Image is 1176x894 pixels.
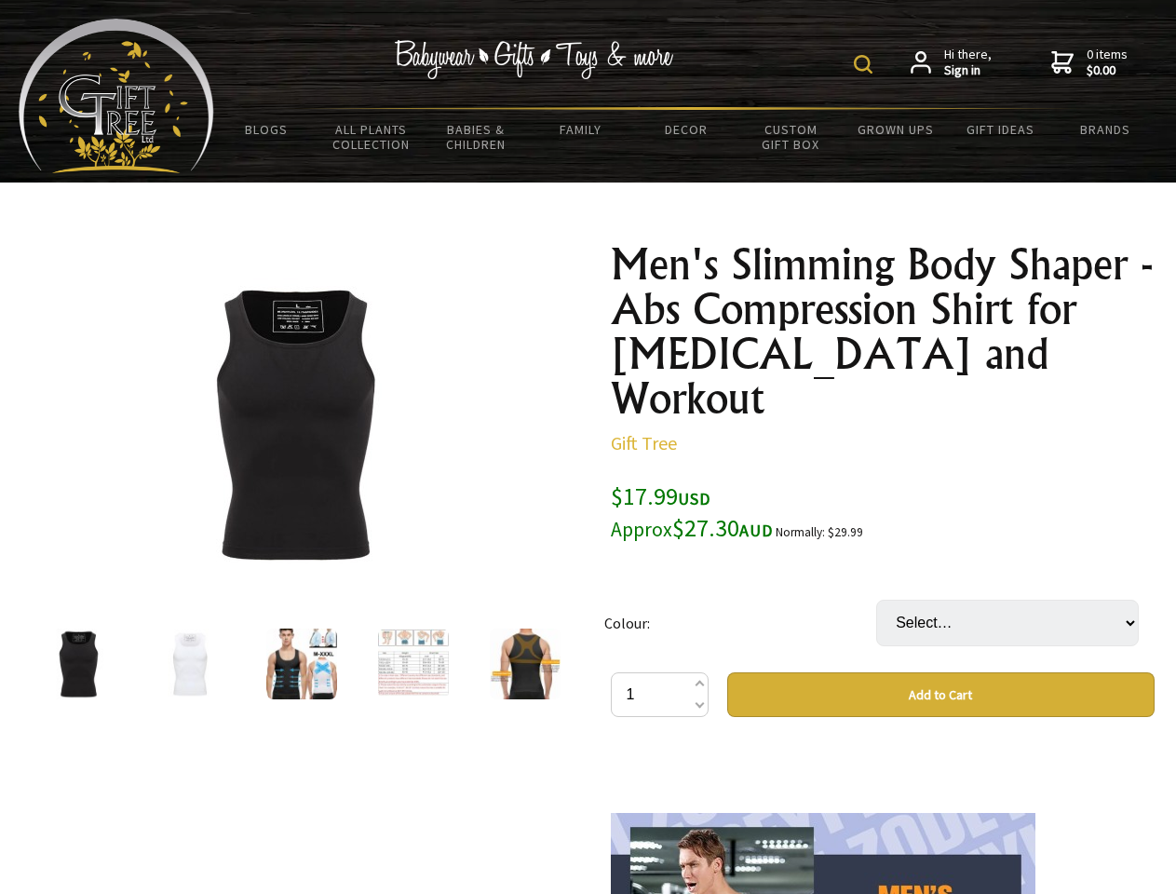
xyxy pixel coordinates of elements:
strong: Sign in [944,62,992,79]
a: 0 items$0.00 [1051,47,1128,79]
span: AUD [739,520,773,541]
span: $17.99 $27.30 [611,481,773,543]
a: Family [529,110,634,149]
h1: Men's Slimming Body Shaper - Abs Compression Shirt for [MEDICAL_DATA] and Workout [611,242,1155,421]
button: Add to Cart [727,672,1155,717]
img: Men's Slimming Body Shaper - Abs Compression Shirt for Gynecomastia and Workout [490,629,561,699]
a: Grown Ups [843,110,948,149]
td: Colour: [604,574,876,672]
img: Men's Slimming Body Shaper - Abs Compression Shirt for Gynecomastia and Workout [266,629,337,699]
span: Hi there, [944,47,992,79]
a: Gift Tree [611,431,677,454]
a: Brands [1053,110,1158,149]
a: Babies & Children [424,110,529,164]
span: USD [678,488,710,509]
img: Babyware - Gifts - Toys and more... [19,19,214,173]
img: Babywear - Gifts - Toys & more [395,40,674,79]
img: product search [854,55,872,74]
small: Normally: $29.99 [776,524,863,540]
a: All Plants Collection [319,110,425,164]
img: Men's Slimming Body Shaper - Abs Compression Shirt for Gynecomastia and Workout [155,629,225,699]
img: Men's Slimming Body Shaper - Abs Compression Shirt for Gynecomastia and Workout [149,278,439,569]
img: Men's Slimming Body Shaper - Abs Compression Shirt for Gynecomastia and Workout [43,629,114,699]
span: 0 items [1087,46,1128,79]
a: BLOGS [214,110,319,149]
a: Hi there,Sign in [911,47,992,79]
small: Approx [611,517,672,542]
img: Men's Slimming Body Shaper - Abs Compression Shirt for Gynecomastia and Workout [378,629,449,699]
a: Custom Gift Box [738,110,844,164]
a: Gift Ideas [948,110,1053,149]
strong: $0.00 [1087,62,1128,79]
a: Decor [633,110,738,149]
